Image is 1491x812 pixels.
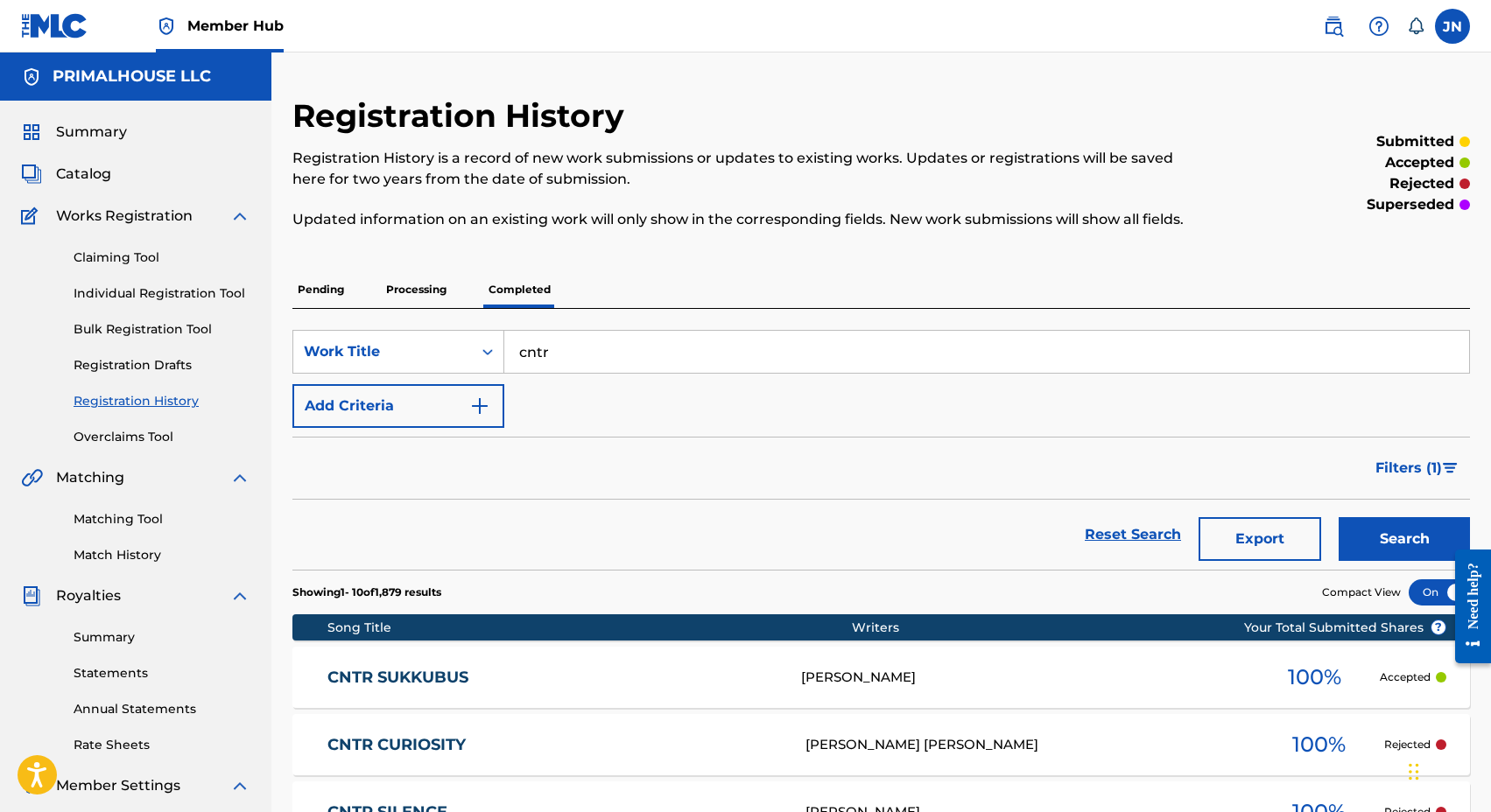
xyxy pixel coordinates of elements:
[1361,9,1396,44] div: Help
[801,668,1248,688] div: [PERSON_NAME]
[1409,745,1419,798] div: Drag
[1384,737,1431,752] p: Rejected
[1244,619,1446,637] span: Your Total Submitted Shares
[1199,517,1321,561] button: Export
[292,330,1470,570] form: Search Form
[74,320,250,339] a: Bulk Registration Tool
[469,395,490,416] img: 9d2ae6d4665cec9f34b9.svg
[1288,661,1341,693] span: 100 %
[56,164,111,185] span: Catalog
[74,700,250,718] a: Annual Statements
[21,206,44,227] img: Works Registration
[1380,669,1431,685] p: Accepted
[1316,9,1351,44] a: Public Search
[381,271,452,308] p: Processing
[1385,152,1454,173] p: accepted
[74,628,250,647] a: Summary
[1376,131,1454,152] p: submitted
[327,619,852,637] div: Song Title
[21,467,43,488] img: Matching
[1443,463,1458,473] img: filter
[1375,458,1442,479] span: Filters ( 1 )
[74,546,250,564] a: Match History
[74,428,250,446] a: Overclaims Tool
[229,467,250,488] img: expand
[56,467,124,488] span: Matching
[21,164,111,185] a: CatalogCatalog
[74,284,250,303] a: Individual Registration Tool
[229,206,250,227] img: expand
[292,384,504,428] button: Add Criteria
[21,585,42,606] img: Royalties
[1403,728,1491,812] iframe: Chat Widget
[852,619,1299,637] div: Writers
[805,735,1253,755] div: [PERSON_NAME] [PERSON_NAME]
[1368,16,1389,37] img: help
[1323,16,1344,37] img: search
[1367,194,1454,215] p: superseded
[56,122,127,143] span: Summary
[53,66,211,87] h5: PRIMALHOUSE LLC
[1407,17,1424,35] div: Notifications
[74,392,250,410] a: Registration History
[292,96,633,136] h2: Registration History
[304,341,461,362] div: Work Title
[74,510,250,528] a: Matching Tool
[1365,446,1470,490] button: Filters (1)
[483,271,556,308] p: Completed
[21,164,42,185] img: Catalog
[21,13,88,38] img: MLC Logo
[56,775,180,796] span: Member Settings
[1442,536,1491,677] iframe: Resource Center
[156,16,177,37] img: Top Rightsholder
[56,585,121,606] span: Royalties
[1389,173,1454,194] p: rejected
[292,148,1199,190] p: Registration History is a record of new work submissions or updates to existing works. Updates or...
[292,209,1199,230] p: Updated information on an existing work will only show in the corresponding fields. New work subm...
[229,775,250,796] img: expand
[1076,515,1190,554] a: Reset Search
[1339,517,1470,561] button: Search
[1322,584,1401,600] span: Compact View
[74,356,250,374] a: Registration Drafts
[21,122,42,143] img: Summary
[74,664,250,682] a: Statements
[1435,9,1470,44] div: User Menu
[74,248,250,267] a: Claiming Tool
[1292,729,1346,760] span: 100 %
[56,206,193,227] span: Works Registration
[21,122,127,143] a: SummarySummary
[327,735,782,755] a: CNTR CURIOSITY
[292,584,441,600] p: Showing 1 - 10 of 1,879 results
[327,668,777,688] a: CNTR SUKKUBUS
[21,66,42,87] img: Accounts
[187,16,284,36] span: Member Hub
[229,585,250,606] img: expand
[74,736,250,754] a: Rate Sheets
[1431,620,1445,634] span: ?
[292,271,349,308] p: Pending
